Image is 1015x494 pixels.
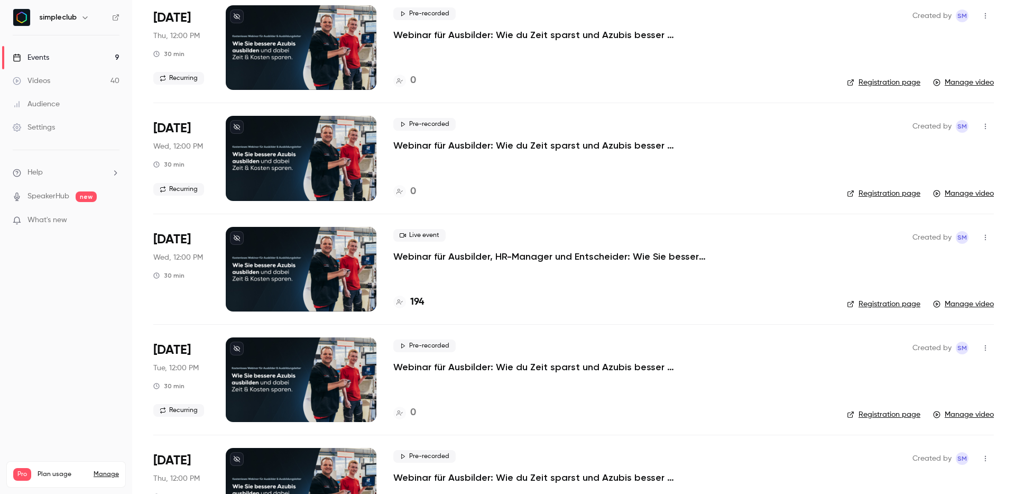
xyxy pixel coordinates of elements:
span: sM [957,10,967,22]
span: simpleclub Marketing [956,120,968,133]
span: Recurring [153,404,204,417]
a: Registration page [847,188,920,199]
a: 0 [393,406,416,420]
div: Audience [13,99,60,109]
div: 30 min [153,271,184,280]
span: [DATE] [153,452,191,469]
a: Manage video [933,299,994,309]
span: Plan usage [38,470,87,479]
div: 30 min [153,50,184,58]
div: Jul 1 Tue, 11:00 AM (Europe/Paris) [153,337,209,422]
a: Registration page [847,409,920,420]
a: Webinar für Ausbilder: Wie du Zeit sparst und Azubis besser ausbildest (Dienstag, 11:00 Uhr) [393,361,710,373]
span: Created by [912,10,952,22]
a: Manage video [933,188,994,199]
h4: 0 [410,185,416,199]
iframe: Noticeable Trigger [107,216,119,225]
a: SpeakerHub [27,191,69,202]
h4: 194 [410,295,424,309]
span: Pre-recorded [393,118,456,131]
span: sM [957,231,967,244]
span: new [76,191,97,202]
span: Pre-recorded [393,450,456,463]
span: [DATE] [153,120,191,137]
div: Videos [13,76,50,86]
span: Recurring [153,72,204,85]
a: 0 [393,74,416,88]
span: Wed, 12:00 PM [153,141,203,152]
span: Pre-recorded [393,340,456,352]
a: 194 [393,295,424,309]
span: Live event [393,229,446,242]
a: Registration page [847,299,920,309]
span: simpleclub Marketing [956,452,968,465]
span: Recurring [153,183,204,196]
a: Manage video [933,77,994,88]
div: 30 min [153,382,184,390]
span: Created by [912,452,952,465]
a: 0 [393,185,416,199]
span: sM [957,120,967,133]
span: simpleclub Marketing [956,231,968,244]
a: Webinar für Ausbilder: Wie du Zeit sparst und Azubis besser ausbildest (Donnerstag, 11:00 Uhr) [393,29,710,41]
a: Webinar für Ausbilder: Wie du Zeit sparst und Azubis besser ausbildest (Mittwoch, 11:00 Uhr) [393,139,710,152]
span: sM [957,342,967,354]
a: Manage video [933,409,994,420]
div: 30 min [153,160,184,169]
span: Pro [13,468,31,481]
h6: simpleclub [39,12,77,23]
img: simpleclub [13,9,30,26]
span: Created by [912,120,952,133]
span: Tue, 12:00 PM [153,363,199,373]
a: Registration page [847,77,920,88]
span: sM [957,452,967,465]
span: Pre-recorded [393,7,456,20]
span: Wed, 12:00 PM [153,252,203,263]
span: What's new [27,215,67,226]
li: help-dropdown-opener [13,167,119,178]
div: Settings [13,122,55,133]
span: Thu, 12:00 PM [153,31,200,41]
h4: 0 [410,406,416,420]
a: Webinar für Ausbilder: Wie du Zeit sparst und Azubis besser ausbildest (Donnerstag, 11:00 Uhr) [393,471,710,484]
span: simpleclub Marketing [956,10,968,22]
span: [DATE] [153,231,191,248]
span: Created by [912,231,952,244]
span: [DATE] [153,10,191,26]
div: Events [13,52,49,63]
div: Jul 3 Thu, 11:00 AM (Europe/Paris) [153,5,209,90]
span: simpleclub Marketing [956,342,968,354]
span: Created by [912,342,952,354]
a: Manage [94,470,119,479]
div: Jul 2 Wed, 11:00 AM (Europe/Berlin) [153,227,209,312]
a: Webinar für Ausbilder, HR-Manager und Entscheider: Wie Sie bessere Azubis ausbilden und dabei Zei... [393,250,710,263]
div: Jul 2 Wed, 11:00 AM (Europe/Paris) [153,116,209,200]
h4: 0 [410,74,416,88]
span: Thu, 12:00 PM [153,473,200,484]
span: Help [27,167,43,178]
span: [DATE] [153,342,191,359]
